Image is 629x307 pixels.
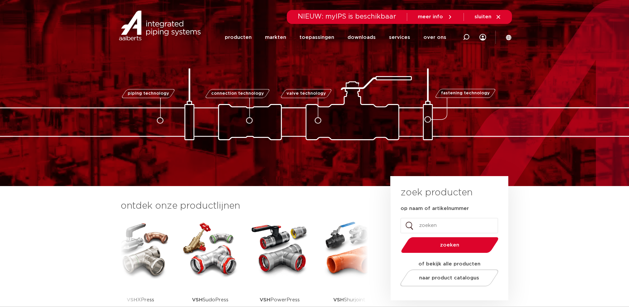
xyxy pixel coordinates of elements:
strong: VSH [192,297,203,302]
strong: of bekijk alle producten [418,261,480,266]
strong: VSH [260,297,270,302]
a: producten [225,25,252,50]
a: sluiten [474,14,501,20]
span: connection technology [211,91,264,96]
span: meer info [418,14,443,19]
span: valve technology [286,91,326,96]
a: markten [265,25,286,50]
label: op naam of artikelnummer [401,205,469,212]
span: sluiten [474,14,491,19]
input: zoeken [401,218,498,233]
a: services [389,25,410,50]
a: over ons [423,25,446,50]
a: toepassingen [299,25,334,50]
a: naar product catalogus [398,269,500,286]
span: piping technology [128,91,169,96]
span: naar product catalogus [419,275,479,280]
button: zoeken [398,237,501,254]
a: downloads [347,25,376,50]
strong: VSH [127,297,137,302]
strong: VSH [333,297,344,302]
span: NIEUW: myIPS is beschikbaar [298,13,396,20]
nav: Menu [225,25,446,50]
a: meer info [418,14,453,20]
span: zoeken [418,243,481,248]
span: fastening technology [441,91,490,96]
h3: ontdek onze productlijnen [121,199,368,213]
h3: zoek producten [401,186,472,199]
